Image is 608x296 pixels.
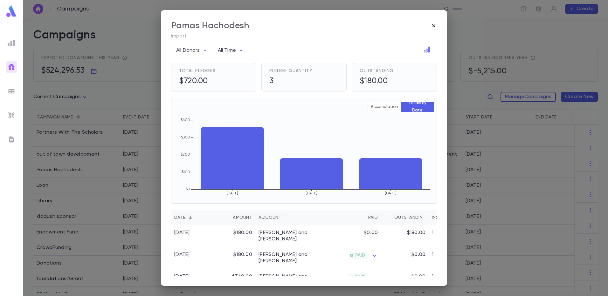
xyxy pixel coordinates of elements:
img: letters_grey.7941b92b52307dd3b8a917253454ce1c.svg [8,136,15,143]
button: All Donors [171,44,213,57]
tspan: $400 [181,118,190,122]
div: $360.00 [214,269,255,291]
img: reports_grey.c525e4749d1bce6a11f5fe2a8de1b229.svg [8,39,15,47]
span: PAID [353,275,368,280]
p: Import [171,33,437,39]
tspan: $300 [181,135,190,139]
div: Amount [214,210,255,225]
div: 1 [429,247,467,269]
tspan: $200 [181,152,190,157]
button: Open in Data Center [422,44,432,55]
div: Outstanding [394,210,425,225]
div: Installments [429,210,467,225]
button: Sort [384,212,394,223]
p: $180.00 [407,230,425,236]
tspan: [DATE] [385,191,397,195]
div: [DATE] [174,273,190,280]
h5: $180.00 [360,77,388,86]
p: All Time [218,47,236,54]
a: [PERSON_NAME] and [PERSON_NAME] [259,230,316,242]
tspan: [DATE] [306,191,317,195]
div: $180.00 [214,225,255,247]
p: $0.00 [364,230,378,236]
div: Account [259,210,281,225]
img: imports_grey.530a8a0e642e233f2baf0ef88e8c9fcb.svg [8,111,15,119]
div: Date [171,210,214,225]
span: PAID [353,253,368,258]
div: Paid [319,210,381,225]
button: Accumulation [368,102,401,112]
div: 1 [429,225,467,247]
div: Amount [233,210,252,225]
img: campaigns_gradient.17ab1fa96dd0f67c2e976ce0b3818124.svg [8,63,15,71]
button: Totals By Date [401,102,434,112]
div: [DATE] [174,252,190,258]
span: Outstanding [360,68,394,73]
div: [DATE] [174,230,190,236]
a: [PERSON_NAME] and [PERSON_NAME] [259,252,316,264]
button: Sort [185,212,196,223]
div: Date [174,210,185,225]
button: All Time [213,44,249,57]
div: 1 [429,269,467,291]
p: All Donors [176,47,200,54]
button: Sort [281,212,292,223]
div: Outstanding [381,210,429,225]
div: Paid [368,210,378,225]
span: Total Pledges [179,68,216,73]
div: Pamas Hachodesh [171,20,249,31]
a: [PERSON_NAME] and [PERSON_NAME] [259,273,316,286]
div: $180.00 [214,247,255,269]
tspan: $100 [182,170,190,174]
tspan: $0 [186,187,190,191]
h5: $720.00 [179,77,208,86]
img: batches_grey.339ca447c9d9533ef1741baa751efc33.svg [8,87,15,95]
span: Pledge Quantity [269,68,313,73]
p: $0.00 [411,273,425,280]
p: $0.00 [411,252,425,258]
img: logo [5,5,18,17]
tspan: [DATE] [226,191,238,195]
h5: 3 [269,77,274,86]
div: Account [255,210,319,225]
button: Sort [223,212,233,223]
div: Installments [432,210,453,225]
button: Sort [358,212,368,223]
